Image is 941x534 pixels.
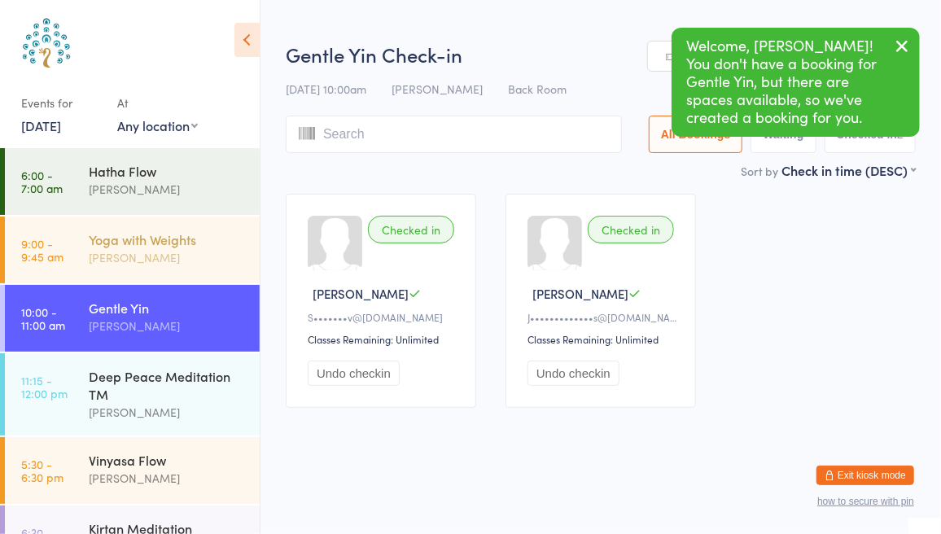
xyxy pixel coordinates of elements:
[286,116,622,153] input: Search
[21,237,63,263] time: 9:00 - 9:45 am
[527,310,679,324] div: J•••••••••••••s@[DOMAIN_NAME]
[89,180,246,199] div: [PERSON_NAME]
[117,90,198,116] div: At
[5,353,260,436] a: 11:15 -12:00 pmDeep Peace Meditation TM[PERSON_NAME]
[308,310,459,324] div: S•••••••v@[DOMAIN_NAME]
[392,81,483,97] span: [PERSON_NAME]
[527,361,619,386] button: Undo checkin
[21,374,68,400] time: 11:15 - 12:00 pm
[508,81,567,97] span: Back Room
[816,466,914,485] button: Exit kiosk mode
[308,332,459,346] div: Classes Remaining: Unlimited
[89,248,246,267] div: [PERSON_NAME]
[817,496,914,507] button: how to secure with pin
[16,12,77,73] img: Australian School of Meditation & Yoga
[532,285,628,302] span: [PERSON_NAME]
[89,367,246,403] div: Deep Peace Meditation TM
[588,216,674,243] div: Checked in
[89,230,246,248] div: Yoga with Weights
[741,163,778,179] label: Sort by
[21,305,65,331] time: 10:00 - 11:00 am
[368,216,454,243] div: Checked in
[21,116,61,134] a: [DATE]
[89,317,246,335] div: [PERSON_NAME]
[286,81,366,97] span: [DATE] 10:00am
[527,332,679,346] div: Classes Remaining: Unlimited
[781,161,916,179] div: Check in time (DESC)
[286,41,916,68] h2: Gentle Yin Check-in
[672,28,920,137] div: Welcome, [PERSON_NAME]! You don't have a booking for Gentle Yin, but there are spaces available, ...
[89,469,246,488] div: [PERSON_NAME]
[117,116,198,134] div: Any location
[89,299,246,317] div: Gentle Yin
[5,437,260,504] a: 5:30 -6:30 pmVinyasa Flow[PERSON_NAME]
[89,403,246,422] div: [PERSON_NAME]
[5,217,260,283] a: 9:00 -9:45 amYoga with Weights[PERSON_NAME]
[21,169,63,195] time: 6:00 - 7:00 am
[21,457,63,484] time: 5:30 - 6:30 pm
[5,148,260,215] a: 6:00 -7:00 amHatha Flow[PERSON_NAME]
[89,451,246,469] div: Vinyasa Flow
[5,285,260,352] a: 10:00 -11:00 amGentle Yin[PERSON_NAME]
[308,361,400,386] button: Undo checkin
[89,162,246,180] div: Hatha Flow
[313,285,409,302] span: [PERSON_NAME]
[21,90,101,116] div: Events for
[649,116,743,153] button: All Bookings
